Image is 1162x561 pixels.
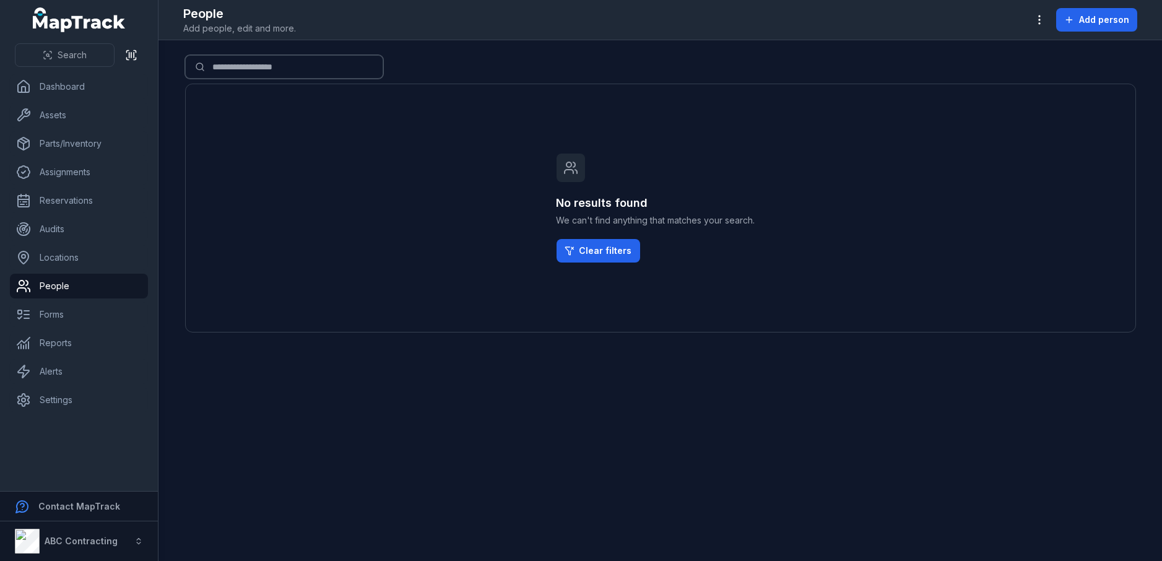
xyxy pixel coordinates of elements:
h2: People [183,5,296,22]
a: Forms [10,302,148,327]
a: Alerts [10,359,148,384]
a: Assignments [10,160,148,185]
a: Dashboard [10,74,148,99]
span: We can't find anything that matches your search. [557,214,765,227]
a: MapTrack [33,7,126,32]
a: People [10,274,148,298]
a: Audits [10,217,148,241]
a: Clear filters [557,239,640,263]
a: Reservations [10,188,148,213]
a: Locations [10,245,148,270]
span: Search [58,49,87,61]
button: Search [15,43,115,67]
a: Parts/Inventory [10,131,148,156]
a: Assets [10,103,148,128]
h3: No results found [557,194,765,212]
span: Add people, edit and more. [183,22,296,35]
button: Add person [1056,8,1137,32]
strong: ABC Contracting [45,536,118,546]
a: Settings [10,388,148,412]
span: Add person [1079,14,1129,26]
a: Reports [10,331,148,355]
strong: Contact MapTrack [38,501,120,511]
